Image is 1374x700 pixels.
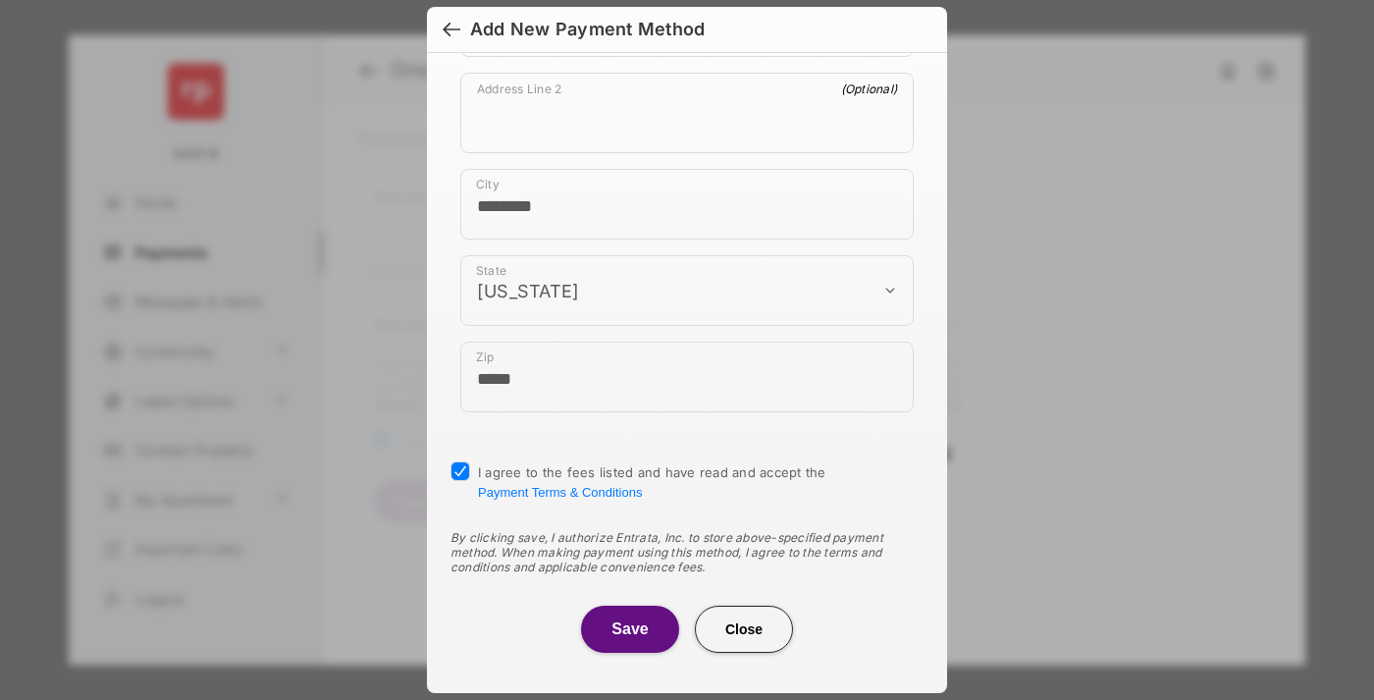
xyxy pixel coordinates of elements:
div: payment_method_screening[postal_addresses][locality] [460,169,914,240]
div: By clicking save, I authorize Entrata, Inc. to store above-specified payment method. When making ... [450,530,924,574]
div: Add New Payment Method [470,19,705,40]
div: payment_method_screening[postal_addresses][addressLine2] [460,73,914,153]
span: I agree to the fees listed and have read and accept the [478,464,826,500]
button: Save [581,606,679,653]
button: I agree to the fees listed and have read and accept the [478,485,642,500]
div: payment_method_screening[postal_addresses][postalCode] [460,342,914,412]
div: payment_method_screening[postal_addresses][administrativeArea] [460,255,914,326]
button: Close [695,606,793,653]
